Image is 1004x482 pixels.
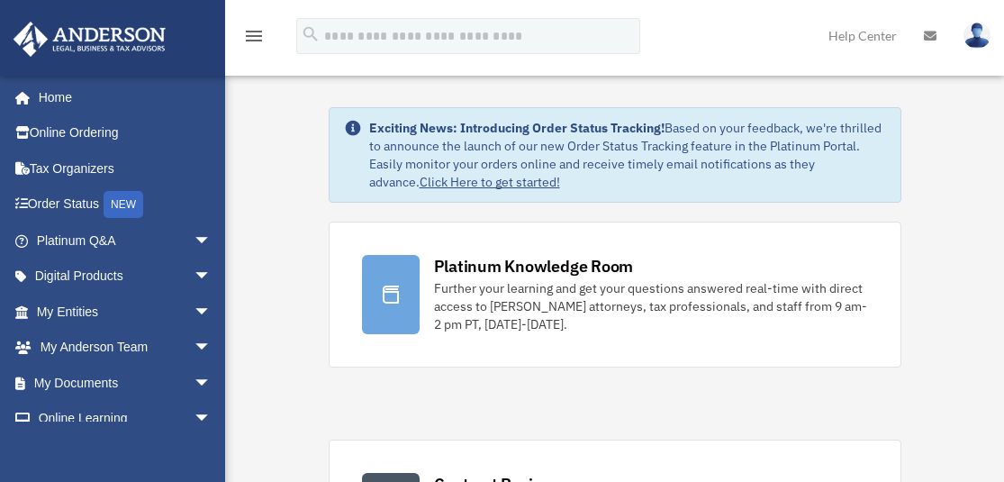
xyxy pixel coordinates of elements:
[194,365,230,402] span: arrow_drop_down
[434,255,634,277] div: Platinum Knowledge Room
[194,330,230,367] span: arrow_drop_down
[13,186,239,223] a: Order StatusNEW
[963,23,990,49] img: User Pic
[13,294,239,330] a: My Entitiesarrow_drop_down
[13,115,239,151] a: Online Ordering
[194,294,230,331] span: arrow_drop_down
[194,401,230,438] span: arrow_drop_down
[194,223,230,259] span: arrow_drop_down
[243,25,265,47] i: menu
[194,259,230,296] span: arrow_drop_down
[329,222,901,368] a: Platinum Knowledge Room Further your learning and get your questions answered real-time with dire...
[243,32,265,47] a: menu
[104,191,143,218] div: NEW
[13,79,230,115] a: Home
[369,119,886,191] div: Based on your feedback, we're thrilled to announce the launch of our new Order Status Tracking fe...
[13,259,239,295] a: Digital Productsarrow_drop_down
[13,150,239,186] a: Tax Organizers
[13,330,239,366] a: My Anderson Teamarrow_drop_down
[369,120,665,136] strong: Exciting News: Introducing Order Status Tracking!
[434,279,868,333] div: Further your learning and get your questions answered real-time with direct access to [PERSON_NAM...
[301,24,321,44] i: search
[8,22,171,57] img: Anderson Advisors Platinum Portal
[13,401,239,437] a: Online Learningarrow_drop_down
[13,223,239,259] a: Platinum Q&Aarrow_drop_down
[420,174,560,190] a: Click Here to get started!
[13,365,239,401] a: My Documentsarrow_drop_down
